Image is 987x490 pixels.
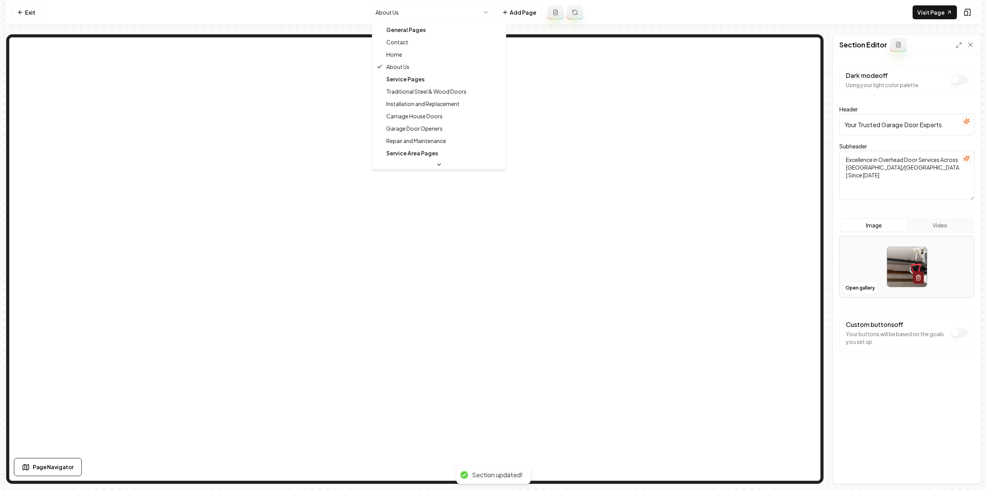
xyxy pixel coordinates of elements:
div: Section updated! [472,471,523,479]
span: Repair and Maintenance [386,137,446,145]
span: Carriage House Doors [386,112,443,120]
span: Contact [386,38,408,46]
span: Home [386,51,402,58]
span: Installation and Replacement [386,100,460,108]
span: Traditional Steel & Wood Doors [386,88,467,95]
span: Garage Door Openers [386,125,443,132]
div: Service Area Pages [374,147,504,159]
div: General Pages [374,24,504,36]
div: Service Pages [374,73,504,85]
span: About Us [386,63,409,71]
